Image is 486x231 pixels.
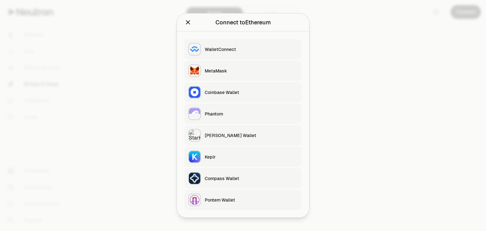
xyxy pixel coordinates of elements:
[189,87,200,98] img: Coinbase Wallet
[184,39,302,59] button: WalletConnectWalletConnect
[184,168,302,189] button: Compass WalletCompass Wallet
[184,104,302,124] button: PhantomPhantom
[189,108,200,120] img: Phantom
[205,132,298,139] div: [PERSON_NAME] Wallet
[205,175,298,182] div: Compass Wallet
[184,125,302,146] button: StarKey Wallet[PERSON_NAME] Wallet
[189,151,200,163] img: Keplr
[189,194,200,206] img: Pontem Wallet
[205,154,298,160] div: Keplr
[189,44,200,55] img: WalletConnect
[205,46,298,53] div: WalletConnect
[205,89,298,96] div: Coinbase Wallet
[189,130,200,141] img: StarKey Wallet
[184,190,302,210] button: Pontem WalletPontem Wallet
[184,61,302,81] button: MetaMaskMetaMask
[184,82,302,103] button: Coinbase WalletCoinbase Wallet
[184,147,302,167] button: KeplrKeplr
[205,111,298,117] div: Phantom
[205,68,298,74] div: MetaMask
[189,65,200,77] img: MetaMask
[184,18,191,27] button: Close
[215,18,271,27] div: Connect to Ethereum
[189,173,200,184] img: Compass Wallet
[205,197,298,203] div: Pontem Wallet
